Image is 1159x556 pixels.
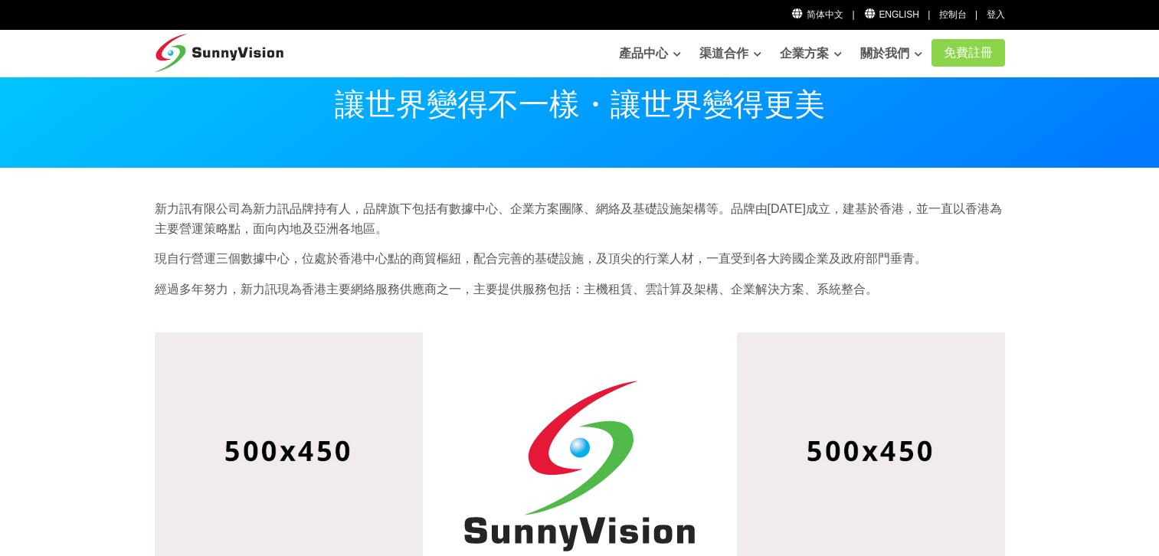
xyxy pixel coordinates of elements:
[928,8,930,22] li: |
[155,280,1005,299] p: 經過多年努力，新力訊現為香港主要網絡服務供應商之一，主要提供服務包括：主機租賃、雲計算及架構、企業解決方案、系統整合。
[155,249,1005,269] p: 現自行營運三個數據中心，位處於香港中心點的商貿樞紐，配合完善的基礎設施，及頂尖的行業人材，一直受到各大跨國企業及政府部門垂青。
[155,89,1005,119] p: 讓世界變得不一樣・讓世界變得更美
[939,9,967,20] a: 控制台
[852,8,854,22] li: |
[863,9,919,20] a: English
[987,9,1005,20] a: 登入
[155,199,1005,238] p: 新力訊有限公司為新力訊品牌持有人，品牌旗下包括有數據中心、企業方案團隊、網絡及基礎設施架構等。品牌由[DATE]成立，建基於香港，並一直以香港為主要營運策略點，面向內地及亞洲各地區。
[791,9,844,20] a: 简体中文
[860,38,922,69] a: 關於我們
[931,39,1005,67] a: 免費註冊
[699,38,761,69] a: 渠道合作
[619,38,681,69] a: 產品中心
[780,38,842,69] a: 企業方案
[975,8,977,22] li: |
